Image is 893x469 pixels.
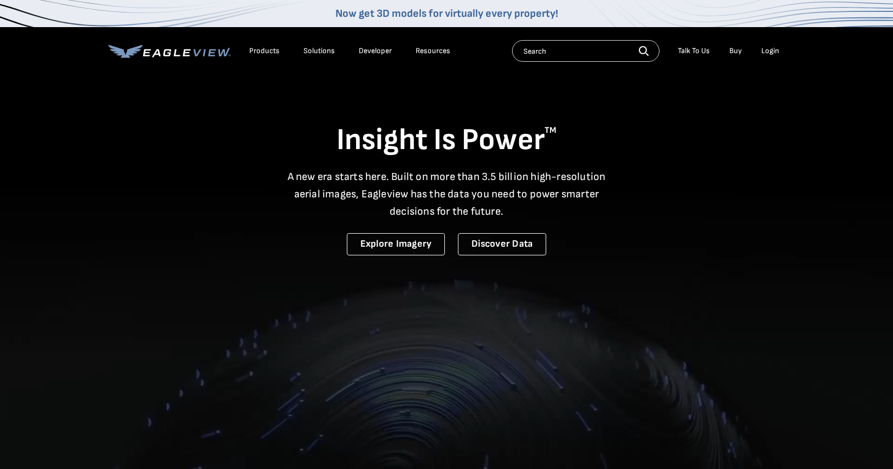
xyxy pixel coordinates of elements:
[416,46,450,56] div: Resources
[303,46,335,56] div: Solutions
[281,168,612,220] p: A new era starts here. Built on more than 3.5 billion high-resolution aerial images, Eagleview ha...
[729,46,742,56] a: Buy
[335,7,558,20] a: Now get 3D models for virtually every property!
[108,121,785,159] h1: Insight Is Power
[678,46,710,56] div: Talk To Us
[458,233,546,255] a: Discover Data
[347,233,445,255] a: Explore Imagery
[761,46,779,56] div: Login
[545,125,556,136] sup: TM
[359,46,392,56] a: Developer
[249,46,280,56] div: Products
[512,40,659,62] input: Search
